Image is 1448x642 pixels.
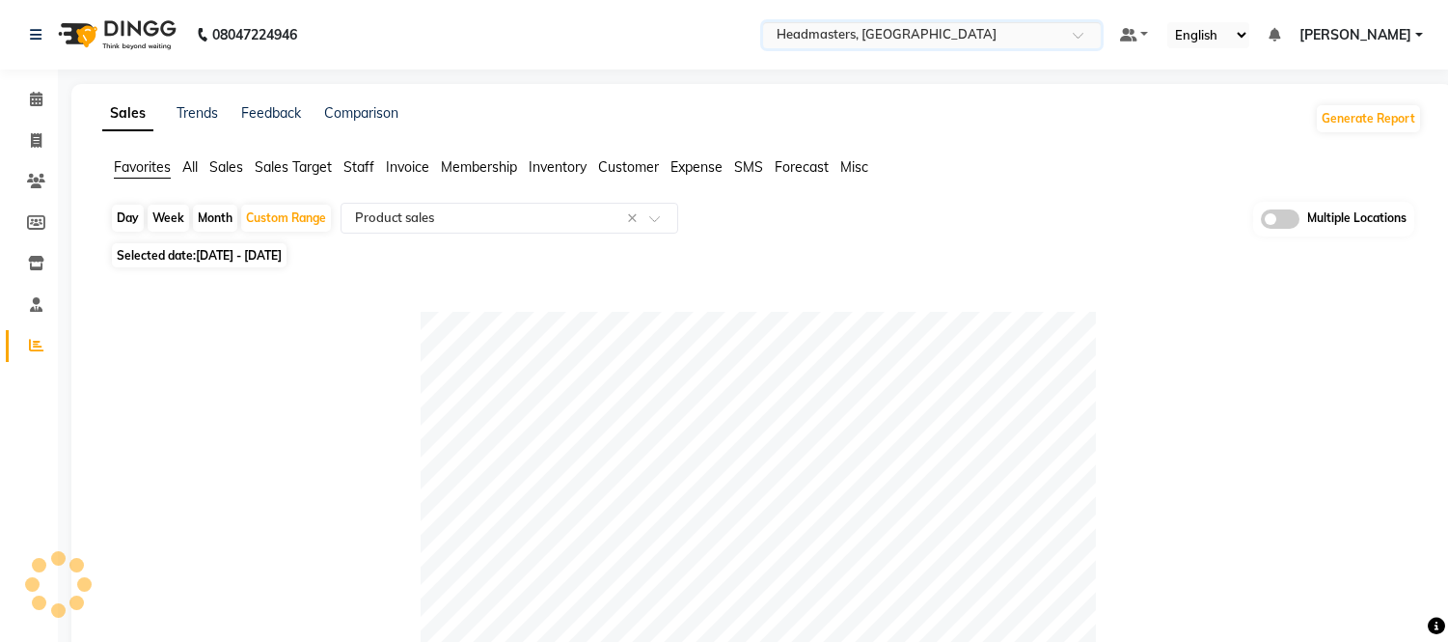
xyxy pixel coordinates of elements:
span: Clear all [627,209,643,229]
a: Sales [102,97,153,131]
span: Invoice [386,158,429,176]
span: Sales [209,158,243,176]
span: Customer [598,158,659,176]
span: Forecast [775,158,829,176]
span: All [182,158,198,176]
a: Feedback [241,104,301,122]
div: Week [148,205,189,232]
div: Day [112,205,144,232]
span: Expense [670,158,723,176]
span: [DATE] - [DATE] [196,248,282,263]
div: Custom Range [241,205,331,232]
img: logo [49,8,181,62]
span: Inventory [529,158,587,176]
button: Generate Report [1317,105,1420,132]
span: Membership [441,158,517,176]
span: [PERSON_NAME] [1299,25,1411,45]
span: Staff [343,158,374,176]
span: Sales Target [255,158,332,176]
b: 08047224946 [212,8,297,62]
a: Comparison [324,104,398,122]
span: Selected date: [112,243,287,267]
div: Month [193,205,237,232]
span: Favorites [114,158,171,176]
span: Multiple Locations [1307,209,1407,229]
span: SMS [734,158,763,176]
a: Trends [177,104,218,122]
span: Misc [840,158,868,176]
